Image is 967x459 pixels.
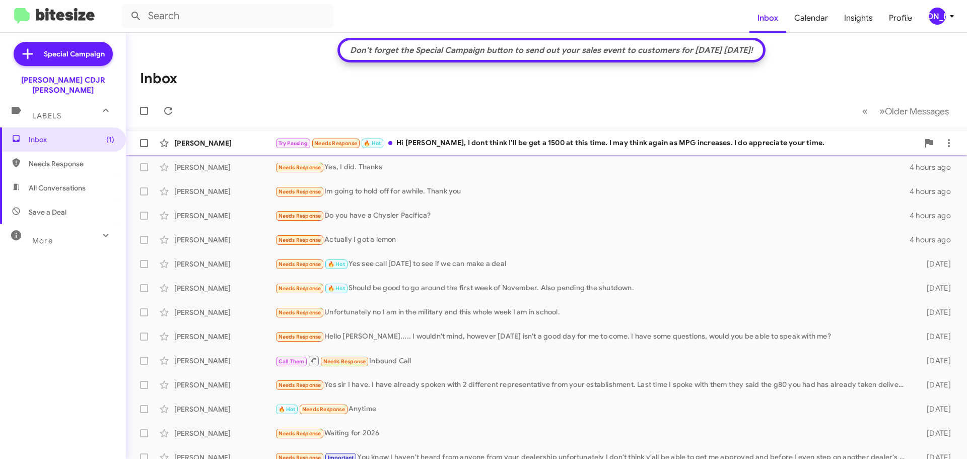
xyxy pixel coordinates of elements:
div: [DATE] [911,259,959,269]
a: Insights [836,4,881,33]
span: Needs Response [279,164,321,171]
div: [PERSON_NAME] [174,235,275,245]
div: [PERSON_NAME] [174,138,275,148]
div: Im going to hold off for awhile. Thank you [275,186,910,198]
span: Needs Response [279,261,321,268]
div: [DATE] [911,380,959,390]
div: 4 hours ago [910,211,959,221]
div: Hello [PERSON_NAME]..... I wouldn't mind, however [DATE] isn't a good day for me to come. I have ... [275,331,911,343]
span: All Conversations [29,183,86,193]
a: Special Campaign [14,42,113,66]
a: Profile [881,4,920,33]
a: Calendar [786,4,836,33]
div: [PERSON_NAME] [174,332,275,342]
div: [PERSON_NAME] [174,162,275,172]
div: [DATE] [911,307,959,317]
nav: Page navigation example [857,101,955,121]
span: Special Campaign [44,49,105,59]
button: Next [873,101,955,121]
span: Needs Response [323,358,366,365]
div: 4 hours ago [910,186,959,196]
div: [PERSON_NAME] [174,259,275,269]
div: [PERSON_NAME] [174,186,275,196]
div: [DATE] [911,283,959,293]
span: « [862,105,868,117]
span: Needs Response [29,159,114,169]
div: Inbound Call [275,355,911,367]
div: [DATE] [911,428,959,438]
span: More [32,236,53,245]
span: Needs Response [279,237,321,243]
span: Needs Response [279,430,321,437]
span: Inbox [29,135,114,145]
div: [DATE] [911,332,959,342]
span: 🔥 Hot [328,261,345,268]
div: Don't forget the Special Campaign button to send out your sales event to customers for [DATE] [DA... [345,45,758,55]
div: Hi [PERSON_NAME], I dont think I'll be get a 1500 at this time. I may think again as MPG increase... [275,138,919,149]
div: Yes see call [DATE] to see if we can make a deal [275,258,911,270]
span: Needs Response [279,285,321,292]
div: Anytime [275,404,911,415]
div: [PERSON_NAME] [174,404,275,414]
span: Needs Response [314,140,357,147]
span: Call Them [279,358,305,365]
div: [PERSON_NAME] [174,356,275,366]
span: Needs Response [302,406,345,413]
button: Previous [856,101,874,121]
h1: Inbox [140,71,177,87]
div: Yes, I did. Thanks [275,162,910,173]
span: 🔥 Hot [328,285,345,292]
span: Needs Response [279,382,321,388]
span: Needs Response [279,213,321,219]
span: Save a Deal [29,207,66,217]
span: Try Pausing [279,140,308,147]
span: » [879,105,885,117]
div: Unfortunately no I am in the military and this whole week I am in school. [275,307,911,318]
input: Search [122,4,333,28]
div: Yes sir I have. I have already spoken with 2 different representative from your establishment. La... [275,379,911,391]
div: [PERSON_NAME] [174,428,275,438]
div: [DATE] [911,404,959,414]
div: [PERSON_NAME] [174,211,275,221]
span: (1) [106,135,114,145]
span: 🔥 Hot [279,406,296,413]
div: 4 hours ago [910,235,959,245]
div: [PERSON_NAME] [174,283,275,293]
span: Needs Response [279,334,321,340]
div: Should be good to go around the first week of November. Also pending the shutdown. [275,283,911,294]
div: Actually I got a lemon [275,234,910,246]
div: 4 hours ago [910,162,959,172]
button: [PERSON_NAME] [920,8,956,25]
div: [PERSON_NAME] [929,8,946,25]
span: Needs Response [279,188,321,195]
a: Inbox [749,4,786,33]
span: 🔥 Hot [364,140,381,147]
span: Needs Response [279,309,321,316]
span: Older Messages [885,106,949,117]
div: [PERSON_NAME] [174,380,275,390]
div: Do you have a Chysler Pacifica? [275,210,910,222]
span: Labels [32,111,61,120]
div: [DATE] [911,356,959,366]
div: Waiting for 2026 [275,428,911,439]
div: [PERSON_NAME] [174,307,275,317]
